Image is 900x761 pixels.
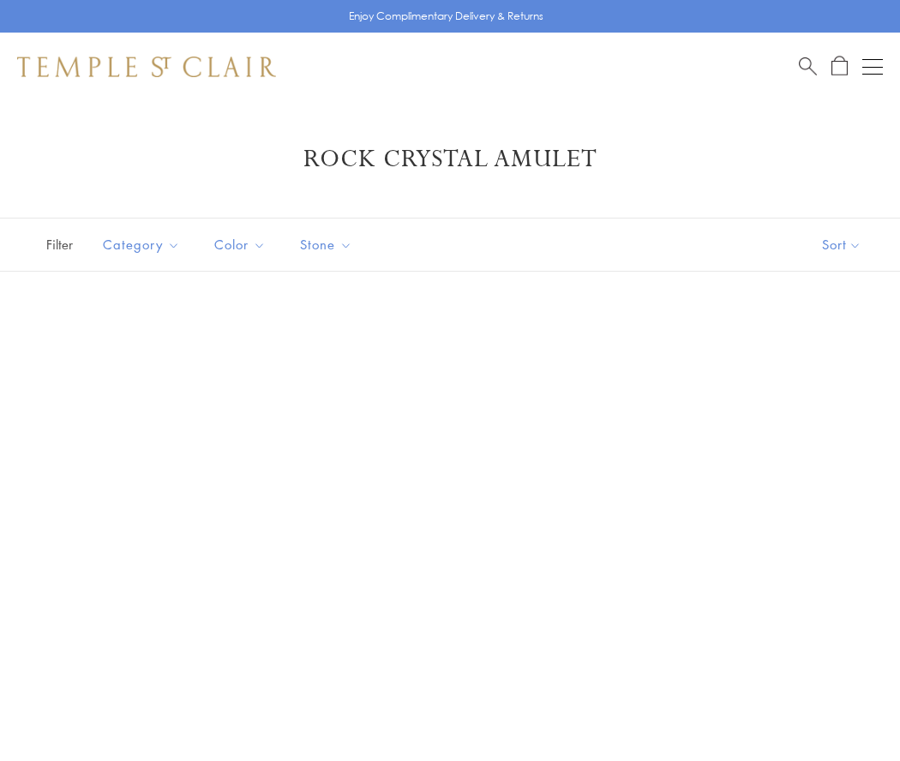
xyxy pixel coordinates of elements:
[799,56,817,77] a: Search
[287,225,365,264] button: Stone
[831,56,848,77] a: Open Shopping Bag
[201,225,279,264] button: Color
[349,8,543,25] p: Enjoy Complimentary Delivery & Returns
[43,144,857,175] h1: Rock Crystal Amulet
[783,219,900,271] button: Show sort by
[94,234,193,255] span: Category
[90,225,193,264] button: Category
[17,57,276,77] img: Temple St. Clair
[291,234,365,255] span: Stone
[206,234,279,255] span: Color
[862,57,883,77] button: Open navigation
